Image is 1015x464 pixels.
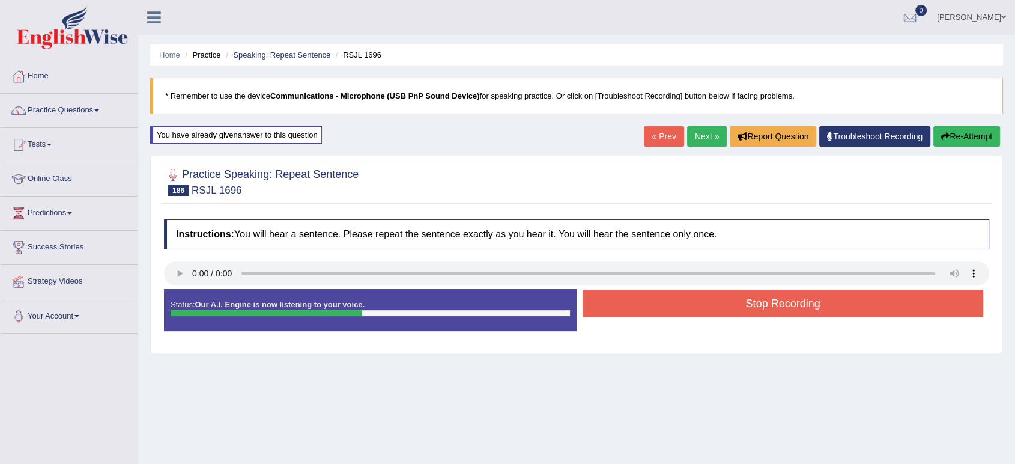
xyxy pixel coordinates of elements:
[182,49,220,61] li: Practice
[164,166,359,196] h2: Practice Speaking: Repeat Sentence
[1,60,138,90] a: Home
[176,229,234,239] b: Instructions:
[1,94,138,124] a: Practice Questions
[159,50,180,60] a: Home
[192,185,241,196] small: RSJL 1696
[1,265,138,295] a: Strategy Videos
[1,197,138,227] a: Predictions
[164,289,577,331] div: Status:
[270,91,480,100] b: Communications - Microphone (USB PnP Sound Device)
[1,299,138,329] a: Your Account
[168,185,189,196] span: 186
[644,126,683,147] a: « Prev
[333,49,381,61] li: RSJL 1696
[150,126,322,144] div: You have already given answer to this question
[1,128,138,158] a: Tests
[1,162,138,192] a: Online Class
[150,78,1003,114] blockquote: * Remember to use the device for speaking practice. Or click on [Troubleshoot Recording] button b...
[819,126,930,147] a: Troubleshoot Recording
[687,126,727,147] a: Next »
[1,231,138,261] a: Success Stories
[915,5,927,16] span: 0
[164,219,989,249] h4: You will hear a sentence. Please repeat the sentence exactly as you hear it. You will hear the se...
[583,290,983,317] button: Stop Recording
[195,300,365,309] strong: Our A.I. Engine is now listening to your voice.
[730,126,816,147] button: Report Question
[233,50,330,60] a: Speaking: Repeat Sentence
[933,126,1000,147] button: Re-Attempt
